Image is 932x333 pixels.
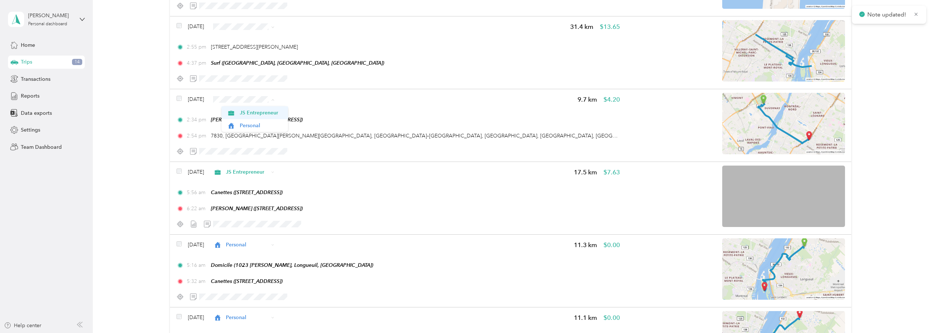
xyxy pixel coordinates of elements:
[4,322,41,329] button: Help center
[21,58,32,66] span: Trips
[226,168,269,176] span: JS Entrepreneur
[188,95,204,103] span: [DATE]
[603,313,620,322] span: $0.00
[211,60,384,66] span: Surf ([GEOGRAPHIC_DATA], [GEOGRAPHIC_DATA], [GEOGRAPHIC_DATA])
[21,109,52,117] span: Data exports
[574,168,597,177] span: 17.5 km
[211,117,303,122] span: [PERSON_NAME] ([STREET_ADDRESS])
[577,95,597,104] span: 9.7 km
[211,44,298,50] span: [STREET_ADDRESS][PERSON_NAME]
[211,205,303,211] span: [PERSON_NAME] ([STREET_ADDRESS])
[603,168,620,177] span: $7.63
[188,23,204,30] span: [DATE]
[21,143,62,151] span: Team Dashboard
[187,132,208,140] span: 2:54 pm
[226,314,269,321] span: Personal
[722,166,845,227] img: minimap
[21,126,40,134] span: Settings
[187,59,208,67] span: 4:37 pm
[28,12,74,19] div: [PERSON_NAME]
[187,205,208,212] span: 6:22 am
[240,109,283,117] span: JS Entrepreneur
[188,168,204,176] span: [DATE]
[603,241,620,250] span: $0.00
[188,241,204,249] span: [DATE]
[187,116,208,124] span: 2:34 pm
[722,20,845,82] img: minimap
[211,262,373,268] span: Domicile (1023 [PERSON_NAME], Longueuil, [GEOGRAPHIC_DATA])
[211,133,759,139] span: 7830, [GEOGRAPHIC_DATA][PERSON_NAME][GEOGRAPHIC_DATA], [GEOGRAPHIC_DATA]–[GEOGRAPHIC_DATA], [GEOG...
[211,278,283,284] span: Canettes ([STREET_ADDRESS])
[28,22,67,26] div: Personal dashboard
[574,241,597,250] span: 11.3 km
[211,189,283,195] span: Canettes ([STREET_ADDRESS])
[891,292,932,333] iframe: Everlance-gr Chat Button Frame
[867,10,908,19] p: Note updated!
[570,22,594,31] span: 31.4 km
[21,92,39,100] span: Reports
[187,261,208,269] span: 5:16 am
[187,277,208,285] span: 5:32 am
[187,189,208,196] span: 5:56 am
[722,93,845,154] img: minimap
[240,122,283,129] span: Personal
[21,75,50,83] span: Transactions
[600,22,620,31] span: $13.65
[722,238,845,300] img: minimap
[574,313,597,322] span: 11.1 km
[603,95,620,104] span: $4.20
[21,41,35,49] span: Home
[187,43,208,51] span: 2:55 pm
[188,314,204,321] span: [DATE]
[226,241,269,249] span: Personal
[72,59,82,65] span: 14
